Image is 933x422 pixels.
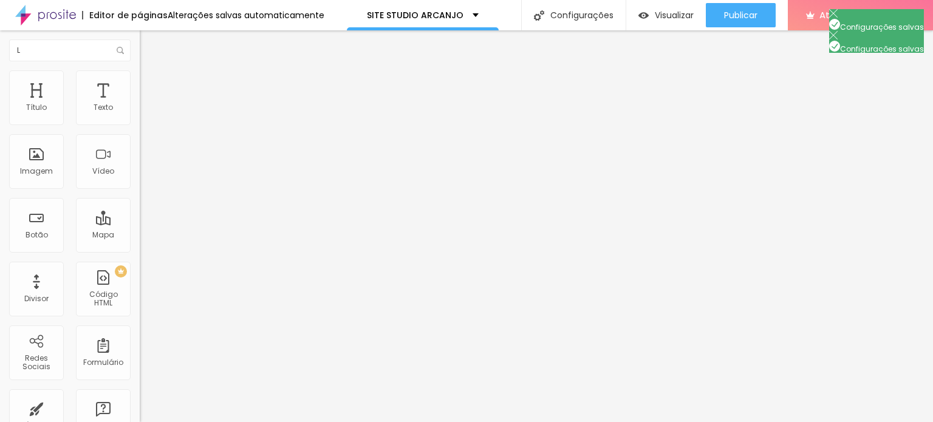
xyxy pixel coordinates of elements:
[550,9,613,21] font: Configurações
[94,102,113,112] font: Texto
[829,9,838,18] img: Ícone
[24,293,49,304] font: Divisor
[626,3,706,27] button: Visualizar
[89,289,118,308] font: Código HTML
[168,9,324,21] font: Alterações salvas automaticamente
[829,41,840,52] img: Ícone
[819,9,915,21] font: Atualização do Fazer
[26,230,48,240] font: Botão
[92,230,114,240] font: Mapa
[829,19,840,30] img: Ícone
[706,3,776,27] button: Publicar
[20,166,53,176] font: Imagem
[724,9,757,21] font: Publicar
[92,166,114,176] font: Vídeo
[840,22,924,32] font: Configurações salvas
[22,353,50,372] font: Redes Sociais
[840,44,924,54] font: Configurações salvas
[638,10,649,21] img: view-1.svg
[9,39,131,61] input: Buscar elemento
[83,357,123,367] font: Formulário
[140,30,933,422] iframe: Editor
[26,102,47,112] font: Título
[534,10,544,21] img: Ícone
[89,9,168,21] font: Editor de páginas
[367,9,463,21] font: SITE STUDIO ARCANJO
[829,31,838,39] img: Ícone
[655,9,694,21] font: Visualizar
[117,47,124,54] img: Ícone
